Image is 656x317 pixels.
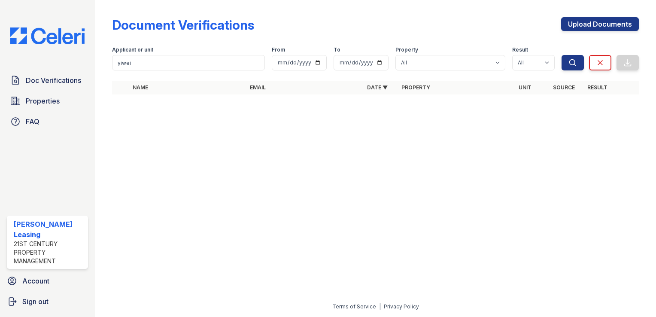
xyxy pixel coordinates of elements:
div: 21st Century Property Management [14,240,85,265]
div: [PERSON_NAME] Leasing [14,219,85,240]
div: | [379,303,381,310]
label: Result [512,46,528,53]
span: Account [22,276,49,286]
input: Search by name, email, or unit number [112,55,265,70]
span: Doc Verifications [26,75,81,85]
a: Result [587,84,607,91]
a: Sign out [3,293,91,310]
label: Property [395,46,418,53]
a: FAQ [7,113,88,130]
a: Terms of Service [332,303,376,310]
a: Doc Verifications [7,72,88,89]
a: Property [401,84,430,91]
a: Unit [519,84,531,91]
img: CE_Logo_Blue-a8612792a0a2168367f1c8372b55b34899dd931a85d93a1a3d3e32e68fde9ad4.png [3,27,91,44]
a: Properties [7,92,88,110]
span: FAQ [26,116,39,127]
label: From [272,46,285,53]
a: Source [553,84,575,91]
label: Applicant or unit [112,46,153,53]
span: Sign out [22,296,49,307]
a: Email [250,84,266,91]
a: Account [3,272,91,290]
a: Upload Documents [561,17,639,31]
label: To [334,46,340,53]
div: Document Verifications [112,17,254,33]
a: Date ▼ [367,84,388,91]
a: Privacy Policy [384,303,419,310]
a: Name [133,84,148,91]
span: Properties [26,96,60,106]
